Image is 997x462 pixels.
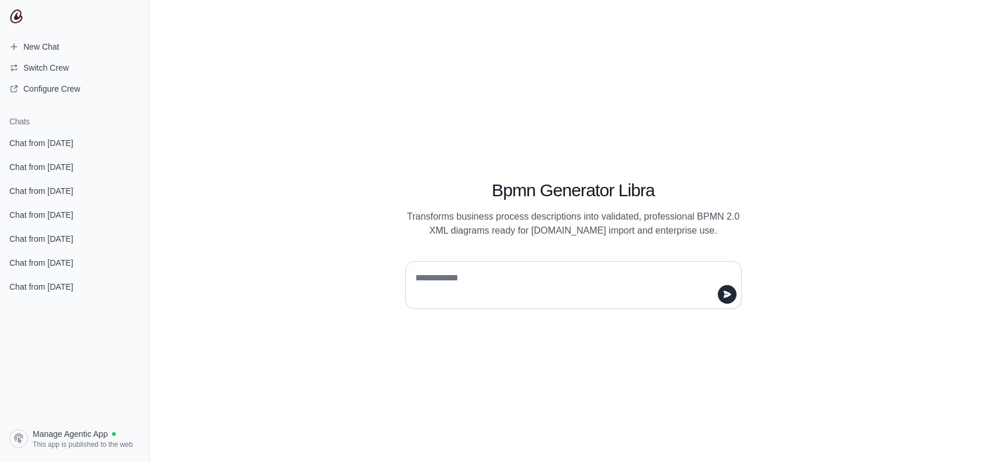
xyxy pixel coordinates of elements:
[5,180,144,202] a: Chat from [DATE]
[9,281,73,293] span: Chat from [DATE]
[5,425,144,453] a: Manage Agentic App This app is published to the web
[5,276,144,297] a: Chat from [DATE]
[33,428,107,440] span: Manage Agentic App
[5,228,144,249] a: Chat from [DATE]
[5,156,144,178] a: Chat from [DATE]
[405,210,742,238] p: Transforms business process descriptions into validated, professional BPMN 2.0 XML diagrams ready...
[9,137,73,149] span: Chat from [DATE]
[23,62,69,74] span: Switch Crew
[5,79,144,98] a: Configure Crew
[23,41,59,53] span: New Chat
[9,257,73,269] span: Chat from [DATE]
[33,440,133,449] span: This app is published to the web
[5,252,144,273] a: Chat from [DATE]
[5,37,144,56] a: New Chat
[5,132,144,154] a: Chat from [DATE]
[9,9,23,23] img: CrewAI Logo
[9,233,73,245] span: Chat from [DATE]
[9,209,73,221] span: Chat from [DATE]
[5,58,144,77] button: Switch Crew
[9,161,73,173] span: Chat from [DATE]
[5,204,144,225] a: Chat from [DATE]
[405,180,742,201] h1: Bpmn Generator Libra
[23,83,80,95] span: Configure Crew
[9,185,73,197] span: Chat from [DATE]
